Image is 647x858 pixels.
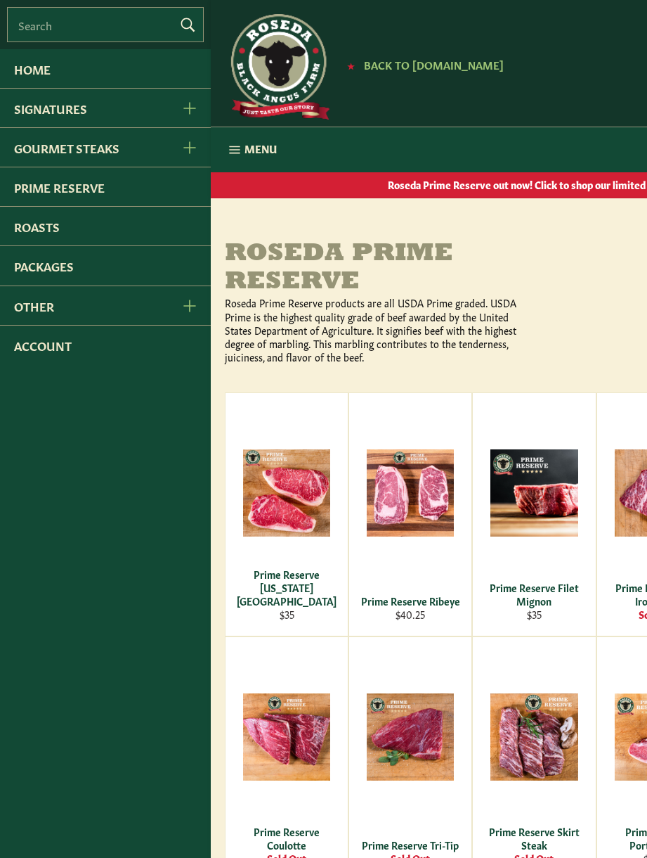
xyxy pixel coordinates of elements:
a: ★ Back to [DOMAIN_NAME] [340,60,504,71]
button: Gourmet Steaks Menu [166,128,211,167]
button: Signatures Menu [166,89,211,127]
span: Menu [244,141,277,156]
img: Roseda Beef [225,14,330,120]
span: ★ [347,60,355,71]
input: Search [7,7,204,42]
button: Menu [211,127,291,172]
button: Other Menu [166,286,211,325]
span: Back to [DOMAIN_NAME] [364,57,504,72]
